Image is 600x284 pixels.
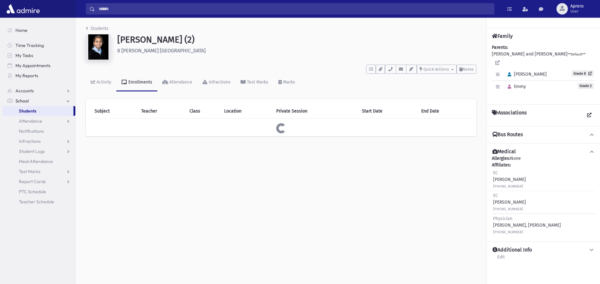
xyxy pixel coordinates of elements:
[15,98,29,104] span: School
[493,230,523,234] small: [PHONE_NUMBER]
[358,104,418,119] th: Start Date
[492,110,527,121] h4: Associations
[570,9,584,14] span: User
[3,187,75,197] a: PTC Schedule
[572,70,594,77] a: Grade 8
[15,27,27,33] span: Home
[3,116,75,126] a: Attendance
[207,79,230,85] div: Infractions
[493,193,498,198] span: EC
[157,74,197,91] a: Attendance
[493,184,523,188] small: [PHONE_NUMBER]
[3,106,73,116] a: Students
[117,34,476,45] h1: [PERSON_NAME] (2)
[570,4,584,9] span: Aprero
[19,159,53,164] span: Meal Attendance
[273,74,300,91] a: Marks
[86,26,108,31] a: Students
[86,74,116,91] a: Activity
[186,104,220,119] th: Class
[492,44,595,99] div: [PERSON_NAME] and [PERSON_NAME]
[492,131,523,138] h4: Bus Routes
[19,148,45,154] span: Student Logs
[19,199,54,205] span: Teacher Schedule
[15,43,44,48] span: Time Tracking
[505,84,526,89] span: Emmy
[246,79,268,85] div: Test Marks
[3,86,75,96] a: Accounts
[168,79,192,85] div: Attendance
[492,247,595,253] button: Additional Info
[492,33,513,39] h4: Family
[493,215,561,235] div: [PERSON_NAME], [PERSON_NAME]
[492,148,595,155] button: Medical
[3,146,75,156] a: Student Logs
[492,148,516,155] h4: Medical
[137,104,186,119] th: Teacher
[95,3,494,14] input: Search
[492,162,511,168] b: Affiliates:
[3,71,75,81] a: My Reports
[197,74,236,91] a: Infractions
[86,25,108,34] nav: breadcrumb
[493,170,498,176] span: EC
[578,83,594,89] span: Grade 2
[15,53,33,58] span: My Tasks
[584,110,595,121] a: View all Associations
[3,156,75,166] a: Meal Attendance
[19,138,41,144] span: Infractions
[19,108,36,114] span: Students
[493,207,523,211] small: [PHONE_NUMBER]
[86,34,111,60] img: ZAAAAAAAAAAAAAAAAAAAAAAAAAAAAAAAAAAAAAAAAAAAAAAAAAAAAAAAAAAAAAAAAAAAAAAAAAAAAAAAAAAAAAAAAAAAAAAAA...
[15,63,50,68] span: My Appointments
[3,40,75,50] a: Time Tracking
[3,136,75,146] a: Infractions
[417,65,457,74] button: Quick Actions
[117,48,476,54] h6: 8 [PERSON_NAME] [GEOGRAPHIC_DATA]
[492,247,532,253] h4: Additional Info
[492,45,508,50] b: Parents:
[127,79,152,85] div: Enrollments
[19,169,40,174] span: Test Marks
[493,216,512,221] span: Physician
[3,166,75,177] a: Test Marks
[457,65,476,74] button: Notes
[493,192,526,212] div: [PERSON_NAME]
[492,131,595,138] button: Bus Routes
[3,126,75,136] a: Notifications
[493,170,526,189] div: [PERSON_NAME]
[15,88,34,94] span: Accounts
[3,25,75,35] a: Home
[492,155,595,236] div: None
[19,189,46,194] span: PTC Schedule
[220,104,272,119] th: Location
[5,3,41,15] img: AdmirePro
[15,73,38,78] span: My Reports
[19,118,42,124] span: Attendance
[3,197,75,207] a: Teacher Schedule
[3,96,75,106] a: School
[282,79,295,85] div: Marks
[417,104,471,119] th: End Date
[19,128,44,134] span: Notifications
[91,104,137,119] th: Subject
[3,61,75,71] a: My Appointments
[272,104,358,119] th: Private Session
[497,253,505,265] a: Edit
[423,67,449,72] span: Quick Actions
[116,74,157,91] a: Enrollments
[3,50,75,61] a: My Tasks
[492,156,510,161] b: Allergies:
[236,74,273,91] a: Test Marks
[3,177,75,187] a: Report Cards
[505,72,547,77] span: [PERSON_NAME]
[463,67,474,72] span: Notes
[95,79,111,85] div: Activity
[19,179,46,184] span: Report Cards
